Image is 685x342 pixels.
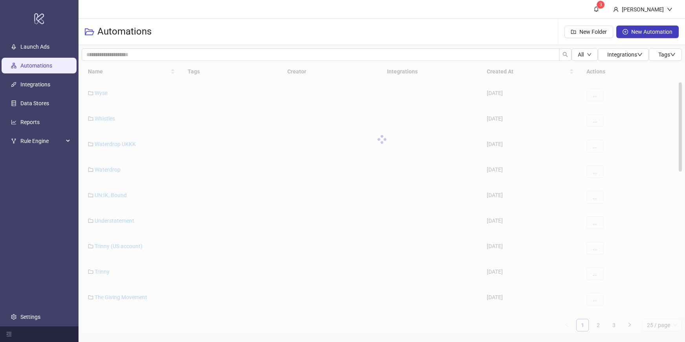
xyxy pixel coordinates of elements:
[637,52,643,57] span: down
[20,119,40,125] a: Reports
[670,52,676,57] span: down
[6,331,12,337] span: menu-fold
[667,7,672,12] span: down
[613,7,619,12] span: user
[579,29,607,35] span: New Folder
[20,62,52,69] a: Automations
[599,2,602,7] span: 3
[11,138,16,144] span: fork
[578,51,584,58] span: All
[20,133,64,149] span: Rule Engine
[20,81,50,88] a: Integrations
[658,51,676,58] span: Tags
[631,29,672,35] span: New Automation
[85,27,94,37] span: folder-open
[607,51,643,58] span: Integrations
[594,6,599,12] span: bell
[564,26,613,38] button: New Folder
[20,314,40,320] a: Settings
[571,29,576,35] span: folder-add
[587,52,592,57] span: down
[616,26,679,38] button: New Automation
[572,48,598,61] button: Alldown
[623,29,628,35] span: plus-circle
[20,100,49,106] a: Data Stores
[563,52,568,57] span: search
[619,5,667,14] div: [PERSON_NAME]
[20,44,49,50] a: Launch Ads
[598,48,649,61] button: Integrationsdown
[97,26,152,38] h3: Automations
[597,1,605,9] sup: 3
[649,48,682,61] button: Tagsdown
